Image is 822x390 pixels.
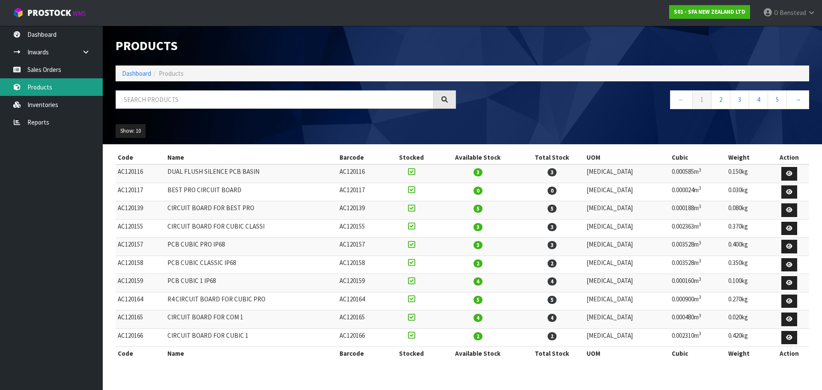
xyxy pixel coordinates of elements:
span: 4 [474,314,482,322]
span: 3 [474,241,482,249]
td: AC120117 [337,183,387,201]
td: AC120116 [116,164,165,183]
th: Weight [726,151,769,164]
td: [MEDICAL_DATA] [584,183,670,201]
a: 3 [730,90,749,109]
sup: 3 [699,167,701,173]
span: 3 [548,241,557,249]
td: 0.420kg [726,328,769,347]
nav: Page navigation [469,90,809,111]
td: [MEDICAL_DATA] [584,274,670,292]
td: AC120139 [337,201,387,220]
sup: 3 [699,258,701,264]
td: [MEDICAL_DATA] [584,328,670,347]
td: 0.002363m [670,219,727,238]
td: AC120157 [116,238,165,256]
td: AC120158 [116,256,165,274]
span: 4 [548,277,557,286]
th: Total Stock [520,151,584,164]
span: 0 [474,187,482,195]
span: 5 [474,296,482,304]
td: 0.002310m [670,328,727,347]
td: PCB CUBIC CLASSIC IP68 [165,256,337,274]
th: Name [165,151,337,164]
td: [MEDICAL_DATA] [584,201,670,220]
td: PCB CUBIC 1 IP68 [165,274,337,292]
span: 5 [548,205,557,213]
a: Dashboard [122,69,151,77]
td: 0.020kg [726,310,769,329]
td: [MEDICAL_DATA] [584,164,670,183]
span: 4 [474,277,482,286]
td: [MEDICAL_DATA] [584,238,670,256]
th: Available Stock [436,347,520,360]
td: AC120159 [337,274,387,292]
td: 0.400kg [726,238,769,256]
th: Barcode [337,151,387,164]
td: CIRCUIT BOARD FOR COM 1 [165,310,337,329]
th: Stocked [387,151,436,164]
sup: 3 [699,330,701,336]
button: Show: 10 [116,124,146,138]
th: Code [116,151,165,164]
td: R4 CIRCUIT BOARD FOR CUBIC PRO [165,292,337,310]
span: 4 [548,314,557,322]
th: Stocked [387,347,436,360]
span: 2 [474,332,482,340]
th: Name [165,347,337,360]
td: 0.000160m [670,274,727,292]
td: AC120157 [337,238,387,256]
a: 1 [692,90,712,109]
sup: 3 [699,294,701,300]
td: [MEDICAL_DATA] [584,219,670,238]
td: 0.000024m [670,183,727,201]
td: AC120155 [116,219,165,238]
td: [MEDICAL_DATA] [584,256,670,274]
sup: 3 [699,185,701,191]
td: 0.370kg [726,219,769,238]
td: AC120166 [337,328,387,347]
td: 0.270kg [726,292,769,310]
td: DUAL FLUSH SILENCE PCB BASIN [165,164,337,183]
td: AC120139 [116,201,165,220]
span: 5 [548,296,557,304]
td: 0.100kg [726,274,769,292]
td: 0.000585m [670,164,727,183]
th: Total Stock [520,347,584,360]
th: Code [116,347,165,360]
span: ProStock [27,7,71,18]
th: Cubic [670,151,727,164]
th: Action [769,347,809,360]
span: Products [159,69,184,77]
td: AC120158 [337,256,387,274]
small: WMS [73,9,86,18]
td: AC120164 [337,292,387,310]
a: 2 [711,90,730,109]
span: Benstead [780,9,806,17]
span: O [774,9,778,17]
th: Weight [726,347,769,360]
h1: Products [116,39,456,53]
input: Search products [116,90,434,109]
th: UOM [584,347,670,360]
td: AC120116 [337,164,387,183]
td: 0.150kg [726,164,769,183]
th: Barcode [337,347,387,360]
td: 0.080kg [726,201,769,220]
th: UOM [584,151,670,164]
span: 0 [548,187,557,195]
td: AC120165 [337,310,387,329]
a: 4 [749,90,768,109]
sup: 3 [699,276,701,282]
td: 0.000188m [670,201,727,220]
span: 2 [548,332,557,340]
td: 0.003528m [670,238,727,256]
td: AC120117 [116,183,165,201]
th: Cubic [670,347,727,360]
td: AC120164 [116,292,165,310]
a: ← [670,90,693,109]
td: 0.000480m [670,310,727,329]
td: 0.030kg [726,183,769,201]
span: 3 [548,223,557,231]
sup: 3 [699,313,701,319]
